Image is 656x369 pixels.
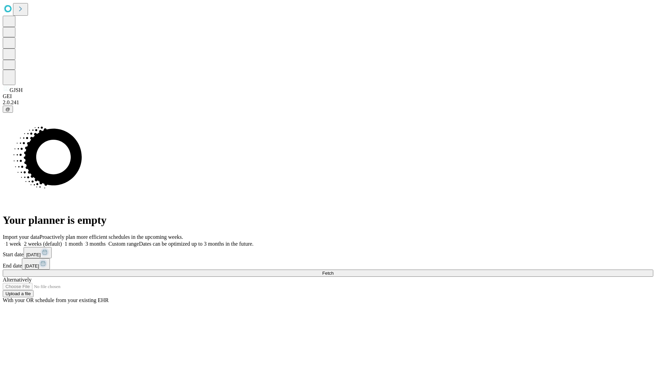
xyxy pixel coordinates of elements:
div: GEI [3,93,653,99]
button: Upload a file [3,290,33,297]
span: Fetch [322,271,333,276]
span: Custom range [108,241,139,247]
div: End date [3,258,653,270]
span: Alternatively [3,277,31,283]
span: 2 weeks (default) [24,241,62,247]
button: Fetch [3,270,653,277]
span: 3 months [85,241,106,247]
span: [DATE] [26,252,41,257]
span: @ [5,107,10,112]
button: [DATE] [24,247,52,258]
span: With your OR schedule from your existing EHR [3,297,109,303]
span: 1 month [65,241,83,247]
div: 2.0.241 [3,99,653,106]
span: Import your data [3,234,40,240]
span: GJSH [10,87,23,93]
span: Proactively plan more efficient schedules in the upcoming weeks. [40,234,183,240]
span: [DATE] [25,263,39,269]
button: @ [3,106,13,113]
span: Dates can be optimized up to 3 months in the future. [139,241,254,247]
span: 1 week [5,241,21,247]
button: [DATE] [22,258,50,270]
h1: Your planner is empty [3,214,653,227]
div: Start date [3,247,653,258]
